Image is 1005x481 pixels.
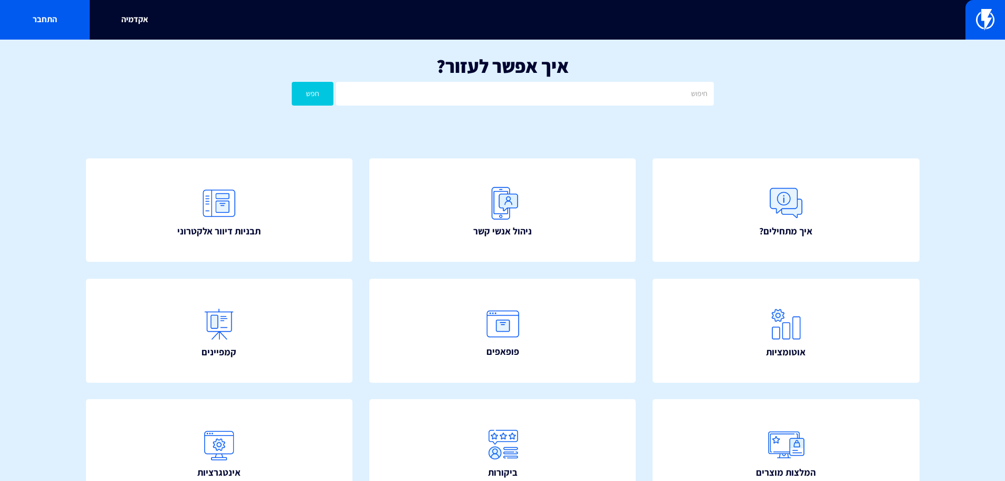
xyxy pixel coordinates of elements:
[369,279,636,383] a: פופאפים
[473,224,532,238] span: ניהול אנשי קשר
[653,158,920,262] a: איך מתחילים?
[292,82,334,106] button: חפש
[486,345,519,359] span: פופאפים
[759,224,812,238] span: איך מתחילים?
[369,158,636,262] a: ניהול אנשי קשר
[766,345,806,359] span: אוטומציות
[336,82,713,106] input: חיפוש
[177,224,261,238] span: תבניות דיוור אלקטרוני
[202,345,236,359] span: קמפיינים
[653,279,920,383] a: אוטומציות
[488,466,518,479] span: ביקורות
[197,466,241,479] span: אינטגרציות
[756,466,816,479] span: המלצות מוצרים
[86,279,353,383] a: קמפיינים
[86,158,353,262] a: תבניות דיוור אלקטרוני
[16,55,989,77] h1: איך אפשר לעזור?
